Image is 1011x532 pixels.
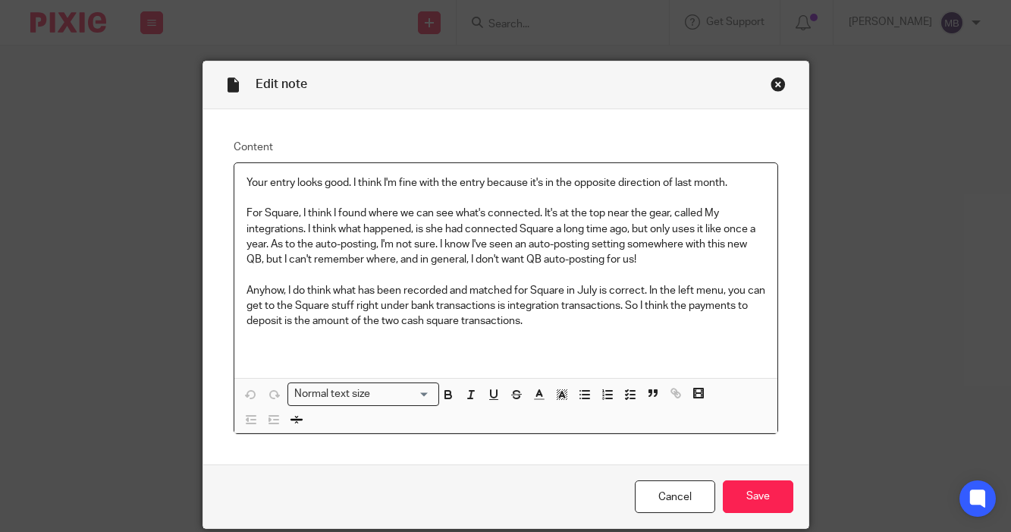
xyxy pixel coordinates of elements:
[246,206,765,267] p: For Square, I think I found where we can see what's connected. It's at the top near the gear, cal...
[375,386,429,402] input: Search for option
[256,78,307,90] span: Edit note
[287,382,439,406] div: Search for option
[291,386,374,402] span: Normal text size
[246,175,765,190] p: Your entry looks good. I think I'm fine with the entry because it's in the opposite direction of ...
[771,77,786,92] div: Close this dialog window
[234,140,778,155] label: Content
[635,480,715,513] a: Cancel
[246,283,765,329] p: Anyhow, I do think what has been recorded and matched for Square in July is correct. In the left ...
[723,480,793,513] input: Save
